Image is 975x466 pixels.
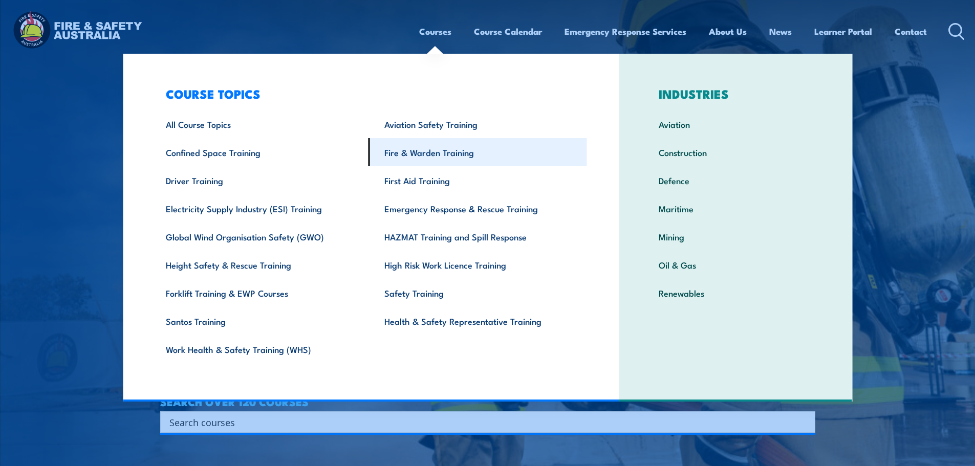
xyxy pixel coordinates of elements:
a: Maritime [643,194,829,223]
a: Construction [643,138,829,166]
a: HAZMAT Training and Spill Response [369,223,587,251]
a: Aviation Safety Training [369,110,587,138]
a: News [769,18,792,45]
h3: COURSE TOPICS [150,86,587,101]
a: Learner Portal [814,18,872,45]
a: Oil & Gas [643,251,829,279]
a: Mining [643,223,829,251]
a: Santos Training [150,307,369,335]
a: Safety Training [369,279,587,307]
a: Aviation [643,110,829,138]
a: Defence [643,166,829,194]
a: All Course Topics [150,110,369,138]
a: Renewables [643,279,829,307]
a: Confined Space Training [150,138,369,166]
a: Courses [419,18,451,45]
a: Fire & Warden Training [369,138,587,166]
a: Course Calendar [474,18,542,45]
a: Global Wind Organisation Safety (GWO) [150,223,369,251]
a: About Us [709,18,747,45]
a: Electricity Supply Industry (ESI) Training [150,194,369,223]
h3: INDUSTRIES [643,86,829,101]
form: Search form [171,415,795,429]
a: Forklift Training & EWP Courses [150,279,369,307]
a: Contact [895,18,927,45]
a: Health & Safety Representative Training [369,307,587,335]
a: First Aid Training [369,166,587,194]
a: Emergency Response & Rescue Training [369,194,587,223]
input: Search input [169,414,793,430]
a: Height Safety & Rescue Training [150,251,369,279]
a: Emergency Response Services [565,18,686,45]
h4: SEARCH OVER 120 COURSES [160,396,815,407]
button: Search magnifier button [797,415,812,429]
a: Driver Training [150,166,369,194]
a: Work Health & Safety Training (WHS) [150,335,369,363]
a: High Risk Work Licence Training [369,251,587,279]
